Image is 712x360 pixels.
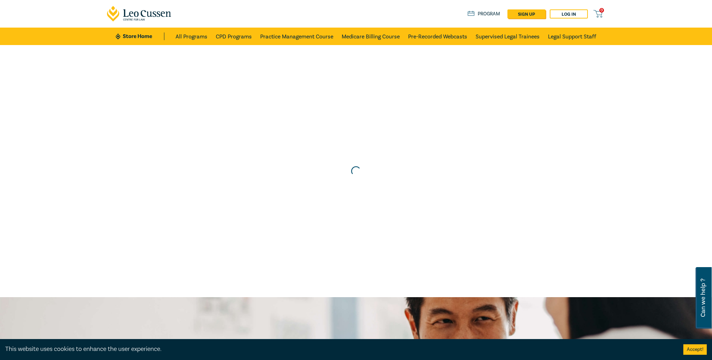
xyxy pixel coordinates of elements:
a: Legal Support Staff [548,28,596,45]
div: This website uses cookies to enhance the user experience. [5,345,673,354]
span: Can we help ? [700,271,706,324]
a: Medicare Billing Course [342,28,400,45]
a: Store Home [116,32,164,40]
a: Log in [550,9,588,19]
a: Supervised Legal Trainees [476,28,540,45]
a: Pre-Recorded Webcasts [408,28,467,45]
a: Program [468,10,500,18]
a: All Programs [176,28,207,45]
a: CPD Programs [216,28,252,45]
button: Accept cookies [683,344,707,355]
a: Practice Management Course [260,28,333,45]
span: 0 [599,8,604,13]
a: sign up [507,9,546,19]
